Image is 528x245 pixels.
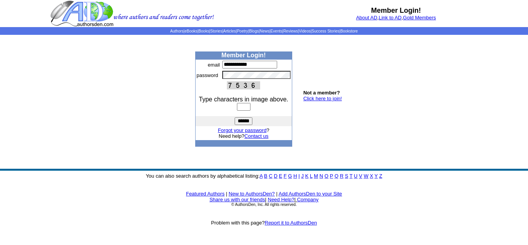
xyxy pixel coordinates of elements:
a: S [345,173,348,179]
a: Q [334,173,338,179]
a: Add AuthorsDen to your Site [279,191,342,197]
a: Z [379,173,382,179]
a: Gold Members [403,15,436,21]
img: This Is CAPTCHA Image [227,81,260,89]
font: ? [218,127,269,133]
a: Need Help? [268,197,295,202]
a: Bookstore [341,29,358,33]
font: password [197,72,218,78]
a: Y [375,173,378,179]
a: J [301,173,304,179]
font: | [265,197,266,202]
font: | [226,191,227,197]
font: , , [356,15,436,21]
font: | [276,191,277,197]
a: Featured Authors [186,191,225,197]
a: Link to AD [379,15,402,21]
a: Company [297,197,319,202]
a: Click here to join! [303,96,342,101]
a: Books [198,29,209,33]
font: Type characters in image above. [199,96,288,103]
a: D [274,173,277,179]
a: L [310,173,313,179]
a: H [293,173,297,179]
a: G [288,173,292,179]
a: P [330,173,333,179]
a: W [364,173,368,179]
a: R [340,173,343,179]
a: B [264,173,267,179]
span: | | | | | | | | | | | | [170,29,358,33]
a: Videos [299,29,310,33]
a: New to AuthorsDen? [229,191,275,197]
a: Contact us [244,133,268,139]
a: A [260,173,263,179]
a: Poetry [237,29,248,33]
a: Success Stories [312,29,339,33]
a: eBooks [184,29,197,33]
b: Not a member? [303,90,340,96]
a: Authors [170,29,183,33]
a: N [320,173,323,179]
font: email [208,62,220,68]
a: Forgot your password [218,127,267,133]
font: | [294,197,319,202]
b: Member Login! [221,52,266,58]
a: Reviews [283,29,298,33]
font: © AuthorsDen, Inc. All rights reserved. [231,202,296,207]
a: O [325,173,329,179]
a: E [279,173,282,179]
a: K [305,173,308,179]
font: You can also search authors by alphabetical listing: [146,173,382,179]
a: Report it to AuthorsDen [265,220,317,226]
a: Stories [210,29,222,33]
a: I [298,173,300,179]
a: Events [271,29,283,33]
a: Articles [223,29,236,33]
a: T [349,173,353,179]
a: News [260,29,269,33]
a: V [359,173,363,179]
font: Problem with this page? [211,220,317,226]
b: Member Login! [371,7,421,14]
a: M [314,173,318,179]
a: U [354,173,358,179]
a: About AD [356,15,377,21]
a: Share us with our friends [209,197,265,202]
font: Need help? [219,133,269,139]
a: C [269,173,272,179]
a: X [370,173,373,179]
a: F [284,173,287,179]
a: Blogs [249,29,259,33]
